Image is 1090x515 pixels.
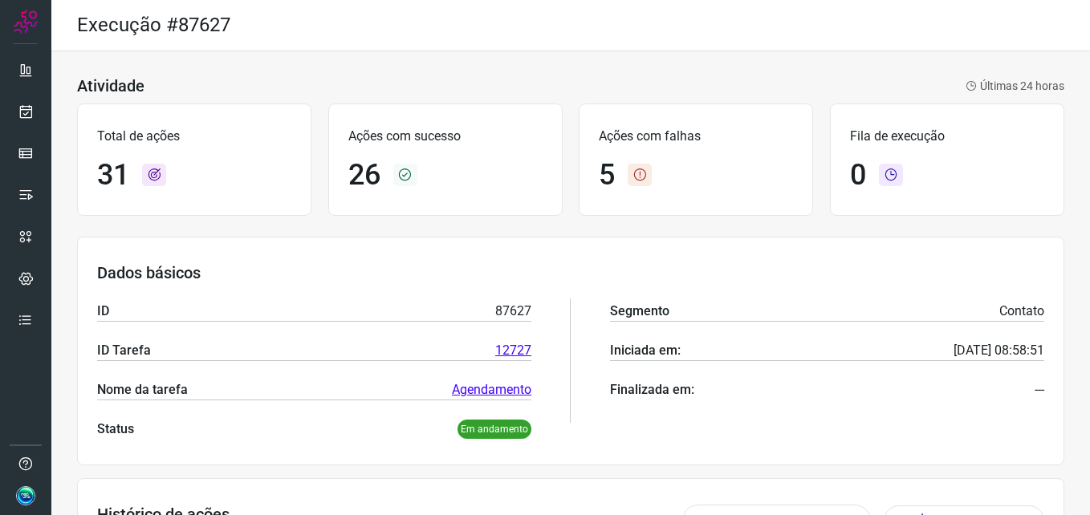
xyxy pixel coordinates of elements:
p: --- [1035,380,1044,399]
p: Últimas 24 horas [966,78,1064,95]
h3: Dados básicos [97,263,1044,282]
h1: 0 [850,158,866,193]
h1: 31 [97,158,129,193]
p: Contato [999,302,1044,321]
p: Fila de execução [850,127,1044,146]
p: Em andamento [458,420,531,439]
p: Ações com sucesso [348,127,543,146]
p: ID Tarefa [97,341,151,360]
p: 87627 [495,302,531,321]
p: Nome da tarefa [97,380,188,399]
p: Iniciada em: [610,341,681,360]
p: Total de ações [97,127,291,146]
h1: 26 [348,158,380,193]
p: Ações com falhas [599,127,793,146]
p: Status [97,420,134,439]
a: 12727 [495,341,531,360]
img: d1faacb7788636816442e007acca7356.jpg [16,486,35,505]
p: Finalizada em: [610,380,694,399]
h2: Execução #87627 [77,14,230,37]
p: Segmento [610,302,669,321]
p: [DATE] 08:58:51 [954,341,1044,360]
img: Logo [14,10,38,34]
h1: 5 [599,158,615,193]
a: Agendamento [452,380,531,399]
p: ID [97,302,109,321]
h3: Atividade [77,76,144,95]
